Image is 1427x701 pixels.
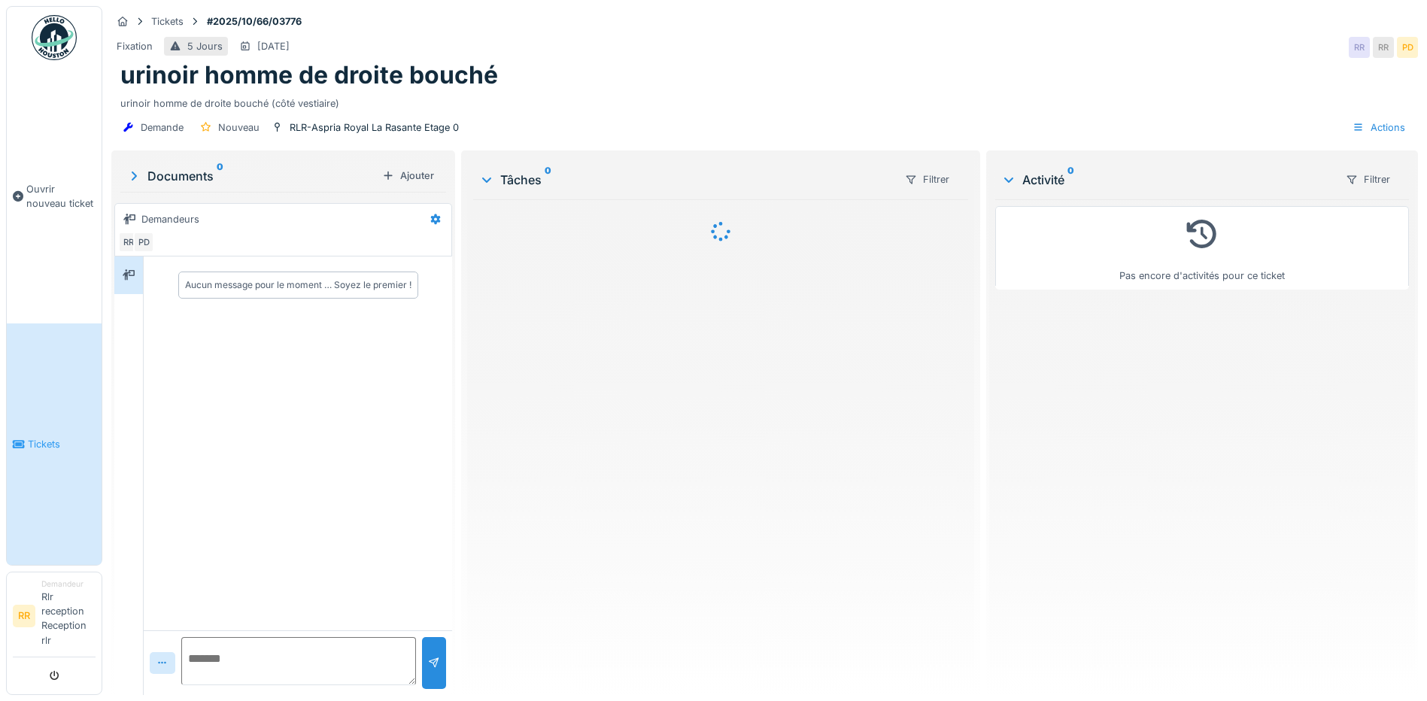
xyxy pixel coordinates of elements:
sup: 0 [1067,171,1074,189]
div: Tâches [479,171,892,189]
li: RR [13,605,35,627]
div: PD [133,232,154,253]
div: RR [118,232,139,253]
span: Ouvrir nouveau ticket [26,182,96,211]
div: Demande [141,120,184,135]
img: Badge_color-CXgf-gQk.svg [32,15,77,60]
li: Rlr reception Reception rlr [41,578,96,654]
h1: urinoir homme de droite bouché [120,61,498,90]
span: Tickets [28,437,96,451]
div: Filtrer [1339,168,1397,190]
div: urinoir homme de droite bouché (côté vestiaire) [120,90,1409,111]
div: PD [1397,37,1418,58]
div: Activité [1001,171,1333,189]
div: [DATE] [257,39,290,53]
sup: 0 [545,171,551,189]
div: Documents [126,167,376,185]
div: Ajouter [376,165,440,186]
div: Nouveau [218,120,260,135]
div: Tickets [151,14,184,29]
div: 5 Jours [187,39,223,53]
a: Ouvrir nouveau ticket [7,68,102,323]
div: Demandeur [41,578,96,590]
div: Pas encore d'activités pour ce ticket [1005,213,1399,283]
div: Actions [1346,117,1412,138]
div: RLR-Aspria Royal La Rasante Etage 0 [290,120,459,135]
div: Fixation [117,39,153,53]
a: RR DemandeurRlr reception Reception rlr [13,578,96,657]
div: RR [1373,37,1394,58]
strong: #2025/10/66/03776 [201,14,308,29]
div: Demandeurs [141,212,199,226]
div: Filtrer [898,168,956,190]
div: RR [1349,37,1370,58]
a: Tickets [7,323,102,564]
div: Aucun message pour le moment … Soyez le premier ! [185,278,411,292]
sup: 0 [217,167,223,185]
